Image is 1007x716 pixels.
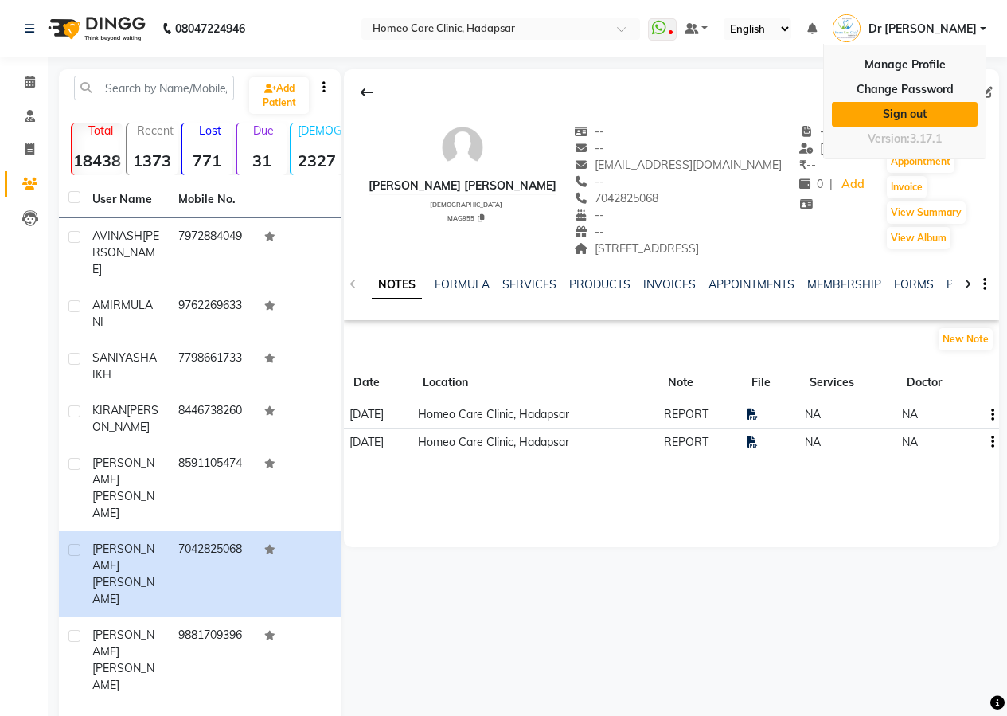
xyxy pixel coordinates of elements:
[569,277,630,291] a: PRODUCTS
[169,218,255,288] td: 7972884049
[169,393,255,445] td: 8446738260
[369,178,556,194] div: [PERSON_NAME] [PERSON_NAME]
[575,208,605,222] span: --
[658,401,742,429] td: REPORT
[887,176,927,198] button: Invoice
[349,435,384,449] span: [DATE]
[74,76,234,100] input: Search by Name/Mobile/Email/Code
[658,428,742,456] td: REPORT
[92,456,154,487] span: [PERSON_NAME]
[92,542,154,573] span: [PERSON_NAME]
[435,277,490,291] a: FORMULA
[575,158,783,172] span: [EMAIL_ADDRESS][DOMAIN_NAME]
[832,53,978,77] a: Manage Profile
[413,428,658,456] td: Homeo Care Clinic, Hadapsar
[169,182,255,218] th: Mobile No.
[832,127,978,151] div: Version:3.17.1
[92,229,159,276] span: [PERSON_NAME]
[742,365,800,401] th: File
[799,124,829,139] span: --
[375,212,556,223] div: MAG955
[72,151,123,170] strong: 18438
[658,365,742,401] th: Note
[575,174,605,189] span: --
[805,435,821,449] span: NA
[79,123,123,138] p: Total
[237,151,287,170] strong: 31
[413,401,658,429] td: Homeo Care Clinic, Hadapsar
[575,141,605,155] span: --
[805,407,821,421] span: NA
[575,241,700,256] span: [STREET_ADDRESS]
[799,158,806,172] span: ₹
[169,531,255,617] td: 7042825068
[169,340,255,393] td: 7798661733
[799,141,854,155] span: [DATE]
[894,277,934,291] a: FORMS
[832,102,978,127] a: Sign out
[902,407,918,421] span: NA
[350,77,384,108] div: Back to Client
[887,227,950,249] button: View Album
[298,123,342,138] p: [DEMOGRAPHIC_DATA]
[134,123,178,138] p: Recent
[169,288,255,340] td: 9762269633
[92,403,127,417] span: KIRAN
[439,123,486,171] img: avatar
[175,6,245,51] b: 08047224946
[868,21,977,37] span: Dr [PERSON_NAME]
[799,158,816,172] span: --
[832,77,978,102] a: Change Password
[344,365,413,401] th: Date
[249,77,309,114] a: Add Patient
[92,489,154,520] span: [PERSON_NAME]
[833,14,861,42] img: Dr Shraddha Nair
[575,225,605,239] span: --
[643,277,696,291] a: INVOICES
[291,151,342,170] strong: 2327
[41,6,150,51] img: logo
[575,124,605,139] span: --
[169,617,255,703] td: 9881709396
[502,277,556,291] a: SERVICES
[169,445,255,531] td: 8591105474
[372,271,422,299] a: NOTES
[349,407,384,421] span: [DATE]
[799,177,823,191] span: 0
[240,123,287,138] p: Due
[897,365,980,401] th: Doctor
[413,365,658,401] th: Location
[92,350,133,365] span: SANIYA
[92,298,121,312] span: AMIR
[708,277,794,291] a: APPOINTMENTS
[189,123,232,138] p: Lost
[807,277,881,291] a: MEMBERSHIP
[939,328,993,350] button: New Note
[902,435,918,449] span: NA
[430,201,502,209] span: [DEMOGRAPHIC_DATA]
[92,575,154,606] span: [PERSON_NAME]
[829,176,833,193] span: |
[92,661,154,692] span: [PERSON_NAME]
[575,191,659,205] span: 7042825068
[182,151,232,170] strong: 771
[947,277,1005,291] a: PACKAGES
[127,151,178,170] strong: 1373
[839,174,867,196] a: Add
[92,298,153,329] span: MULANI
[887,201,966,224] button: View Summary
[887,151,954,173] button: Appointment
[800,365,897,401] th: Services
[83,182,169,218] th: User Name
[92,628,154,659] span: [PERSON_NAME]
[92,229,142,243] span: AVINASH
